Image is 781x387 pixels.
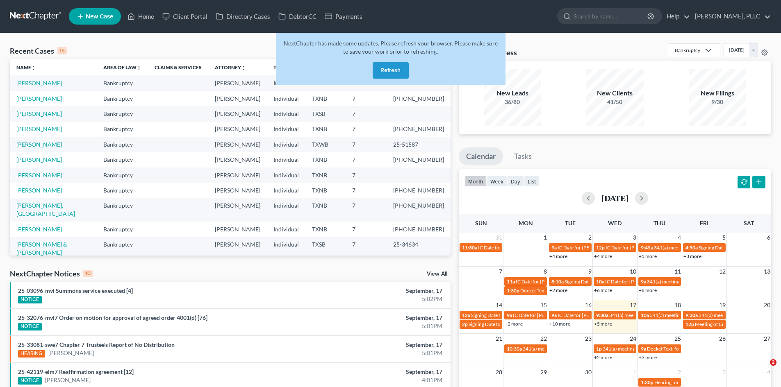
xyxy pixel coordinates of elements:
[208,137,267,152] td: [PERSON_NAME]
[674,300,682,310] span: 18
[97,106,148,121] td: Bankruptcy
[549,321,570,327] a: +10 more
[57,47,67,54] div: 15
[241,66,246,70] i: unfold_more
[148,59,208,75] th: Claims & Services
[699,312,778,318] span: 341(a) meeting for [PERSON_NAME]
[519,220,533,226] span: Mon
[208,183,267,198] td: [PERSON_NAME]
[565,220,576,226] span: Tue
[97,122,148,137] td: Bankruptcy
[427,271,447,277] a: View All
[16,241,67,256] a: [PERSON_NAME] & [PERSON_NAME]
[305,122,346,137] td: TXNB
[208,106,267,121] td: [PERSON_NAME]
[565,278,638,285] span: Signing Date for [PERSON_NAME]
[766,233,771,242] span: 6
[498,267,503,276] span: 7
[97,237,148,260] td: Bankruptcy
[16,125,62,132] a: [PERSON_NAME]
[462,244,477,251] span: 11:30a
[520,287,631,294] span: Docket Text: for [PERSON_NAME] v. Good Leap LLC
[306,295,442,303] div: 5:02PM
[722,367,726,377] span: 3
[685,321,694,327] span: 12p
[158,9,212,24] a: Client Portal
[471,312,588,318] span: Signing Date for [PERSON_NAME] & [PERSON_NAME]
[306,322,442,330] div: 5:01PM
[629,334,637,344] span: 24
[543,233,548,242] span: 1
[516,278,578,285] span: IC Date for [PERSON_NAME]
[605,278,668,285] span: IC Date for [PERSON_NAME]
[18,296,42,303] div: NOTICE
[16,141,62,148] a: [PERSON_NAME]
[683,253,701,259] a: +3 more
[16,172,62,179] a: [PERSON_NAME]
[654,244,733,251] span: 341(a) meeting for [PERSON_NAME]
[306,314,442,322] div: September, 17
[507,147,539,165] a: Tasks
[478,244,541,251] span: IC Date for [PERSON_NAME]
[306,368,442,376] div: September, 17
[691,9,771,24] a: [PERSON_NAME], PLLC
[641,346,646,352] span: 9a
[10,46,67,56] div: Recent Cases
[16,226,62,233] a: [PERSON_NAME]
[373,62,409,79] button: Refresh
[462,312,470,318] span: 12a
[346,198,387,222] td: 7
[16,95,62,102] a: [PERSON_NAME]
[551,244,557,251] span: 9a
[586,98,644,106] div: 41/50
[594,321,612,327] a: +5 more
[387,237,451,260] td: 25-34634
[685,312,698,318] span: 9:30a
[584,334,592,344] span: 23
[16,187,62,194] a: [PERSON_NAME]
[97,198,148,222] td: Bankruptcy
[654,379,679,385] span: Hearing for
[97,137,148,152] td: Bankruptcy
[305,198,346,222] td: TXNB
[208,222,267,237] td: [PERSON_NAME]
[689,88,746,98] div: New Filings
[465,176,487,187] button: month
[594,354,612,360] a: +2 more
[267,75,305,91] td: Individual
[587,267,592,276] span: 9
[267,152,305,167] td: Individual
[524,176,540,187] button: list
[594,287,612,293] a: +6 more
[305,167,346,183] td: TXNB
[647,278,726,285] span: 341(a) meeting for [PERSON_NAME]
[495,367,503,377] span: 28
[18,341,175,348] a: 25-33081-swe7 Chapter 7 Trustee's Report of No Distribution
[594,253,612,259] a: +4 more
[16,110,62,117] a: [PERSON_NAME]
[305,237,346,260] td: TXSB
[507,287,519,294] span: 1:30p
[718,334,726,344] span: 26
[763,334,771,344] span: 27
[18,323,42,330] div: NOTICE
[346,122,387,137] td: 7
[306,349,442,357] div: 5:01PM
[18,314,207,321] a: 25-32076-mvl7 Order on motion for approval of agreed order 4001(d) [76]
[507,312,512,318] span: 9a
[86,14,113,20] span: New Case
[718,300,726,310] span: 19
[722,233,726,242] span: 5
[16,64,36,70] a: Nameunfold_more
[305,91,346,106] td: TXNB
[677,233,682,242] span: 4
[346,183,387,198] td: 7
[641,312,649,318] span: 10a
[495,300,503,310] span: 14
[305,183,346,198] td: TXNB
[274,9,321,24] a: DebtorCC
[540,334,548,344] span: 22
[685,244,698,251] span: 4:50a
[346,106,387,121] td: 7
[523,346,645,352] span: 341(a) meeting for [PERSON_NAME] & [PERSON_NAME]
